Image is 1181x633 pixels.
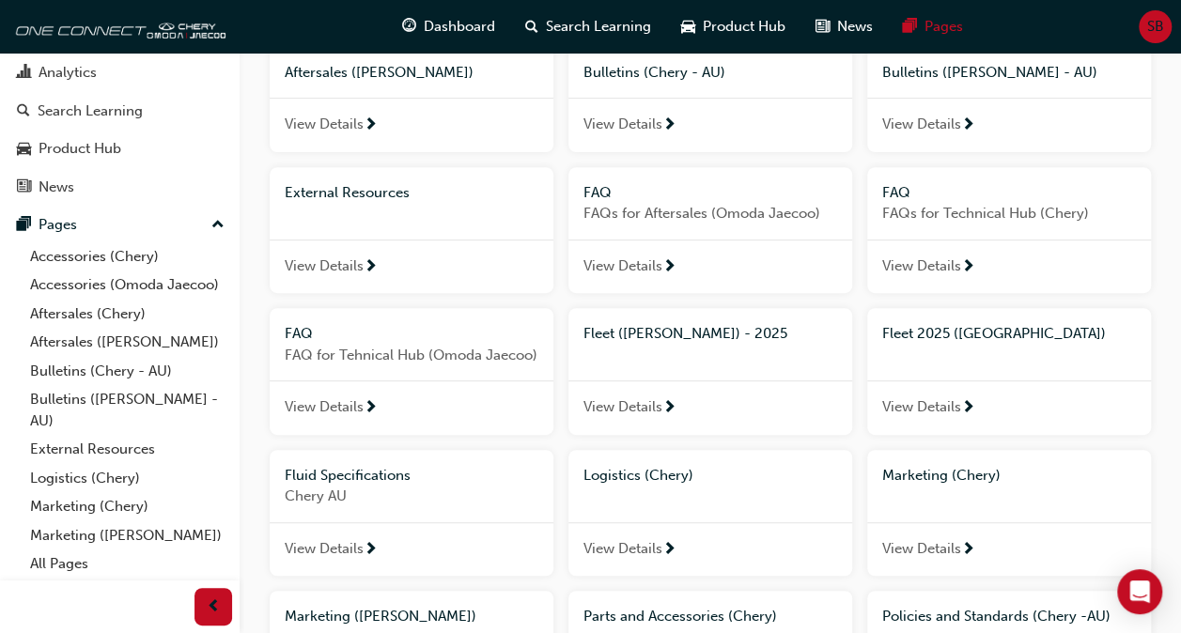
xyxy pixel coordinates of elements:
span: News [837,16,873,38]
a: Accessories (Chery) [23,242,232,271]
span: car-icon [17,141,31,158]
a: Product Hub [8,131,232,166]
div: Analytics [39,62,97,84]
a: Logistics (Chery)View Details [568,450,852,577]
a: pages-iconPages [888,8,978,46]
span: prev-icon [207,595,221,619]
a: Marketing ([PERSON_NAME]) [23,521,232,550]
span: SB [1147,16,1164,38]
span: View Details [882,396,961,418]
span: Fluid Specifications [285,467,411,484]
a: FAQFAQ for Tehnical Hub (Omoda Jaecoo)View Details [270,308,553,435]
a: External ResourcesView Details [270,167,553,294]
span: FAQ [583,184,612,201]
span: next-icon [364,542,378,559]
span: news-icon [17,179,31,196]
div: News [39,177,74,198]
a: car-iconProduct Hub [666,8,800,46]
span: next-icon [961,117,975,134]
span: next-icon [662,117,676,134]
div: Product Hub [39,138,121,160]
a: Marketing (Chery)View Details [867,450,1151,577]
span: Logistics (Chery) [583,467,693,484]
a: Bulletins ([PERSON_NAME] - AU)View Details [867,47,1151,152]
span: View Details [583,396,662,418]
span: FAQs for Aftersales (Omoda Jaecoo) [583,203,837,224]
span: next-icon [662,259,676,276]
a: Marketing (Chery) [23,492,232,521]
a: Analytics [8,55,232,90]
span: View Details [285,538,364,560]
span: Pages [925,16,963,38]
span: View Details [285,396,364,418]
span: up-icon [211,213,225,238]
span: pages-icon [17,217,31,234]
span: Product Hub [703,16,785,38]
a: Aftersales ([PERSON_NAME]) [23,328,232,357]
span: Policies and Standards (Chery -AU) [882,608,1111,625]
span: next-icon [364,117,378,134]
span: next-icon [961,542,975,559]
span: FAQ [882,184,910,201]
a: FAQFAQs for Technical Hub (Chery)View Details [867,167,1151,294]
span: Marketing (Chery) [882,467,1001,484]
span: View Details [882,538,961,560]
span: news-icon [816,15,830,39]
span: View Details [285,114,364,135]
img: oneconnect [9,8,225,45]
span: car-icon [681,15,695,39]
a: Search Learning [8,94,232,129]
a: External Resources [23,435,232,464]
a: News [8,170,232,205]
span: Bulletins ([PERSON_NAME] - AU) [882,64,1097,81]
span: View Details [583,538,662,560]
a: Fleet 2025 ([GEOGRAPHIC_DATA])View Details [867,308,1151,435]
a: news-iconNews [800,8,888,46]
span: next-icon [662,542,676,559]
span: Dashboard [424,16,495,38]
span: search-icon [17,103,30,120]
a: search-iconSearch Learning [510,8,666,46]
button: SB [1139,10,1172,43]
a: guage-iconDashboard [387,8,510,46]
a: All Pages [23,549,232,579]
a: Bulletins (Chery - AU)View Details [568,47,852,152]
span: Fleet ([PERSON_NAME]) - 2025 [583,325,787,342]
span: View Details [583,255,662,277]
span: Aftersales ([PERSON_NAME]) [285,64,474,81]
span: View Details [285,255,364,277]
a: Bulletins ([PERSON_NAME] - AU) [23,385,232,435]
div: Search Learning [38,100,143,122]
span: View Details [882,255,961,277]
a: Logistics (Chery) [23,464,232,493]
span: pages-icon [903,15,917,39]
span: next-icon [364,259,378,276]
div: Open Intercom Messenger [1117,569,1162,614]
a: Fleet ([PERSON_NAME]) - 2025View Details [568,308,852,435]
span: FAQ [285,325,313,342]
span: Search Learning [546,16,651,38]
a: Bulletins (Chery - AU) [23,357,232,386]
a: FAQFAQs for Aftersales (Omoda Jaecoo)View Details [568,167,852,294]
span: Chery AU [285,486,538,507]
span: next-icon [961,400,975,417]
span: FAQs for Technical Hub (Chery) [882,203,1136,224]
span: chart-icon [17,65,31,82]
span: next-icon [662,400,676,417]
span: Fleet 2025 ([GEOGRAPHIC_DATA]) [882,325,1106,342]
a: Aftersales ([PERSON_NAME])View Details [270,47,553,152]
span: next-icon [364,400,378,417]
span: search-icon [525,15,538,39]
span: Bulletins (Chery - AU) [583,64,725,81]
a: Fluid SpecificationsChery AUView Details [270,450,553,577]
span: External Resources [285,184,410,201]
span: View Details [583,114,662,135]
button: Pages [8,208,232,242]
a: Accessories (Omoda Jaecoo) [23,270,232,300]
span: View Details [882,114,961,135]
span: Parts and Accessories (Chery) [583,608,777,625]
div: Pages [39,214,77,236]
span: FAQ for Tehnical Hub (Omoda Jaecoo) [285,345,538,366]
